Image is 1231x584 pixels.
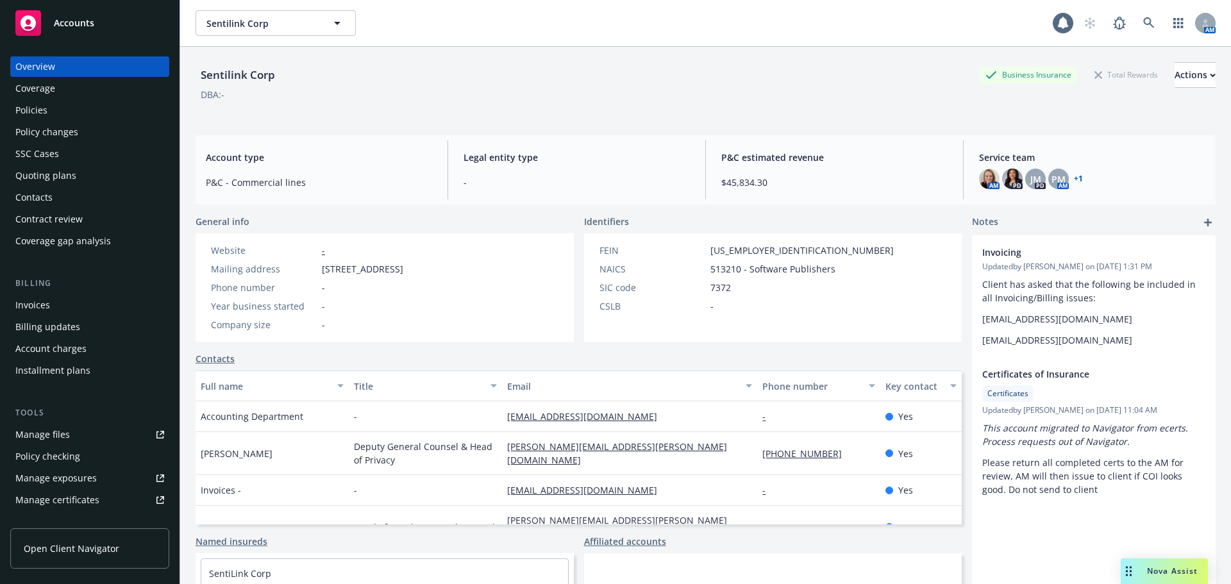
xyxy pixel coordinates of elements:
[982,312,1205,326] p: [EMAIL_ADDRESS][DOMAIN_NAME]
[10,406,169,419] div: Tools
[10,446,169,467] a: Policy checking
[982,246,1172,259] span: Invoicing
[211,299,317,313] div: Year business started
[15,56,55,77] div: Overview
[982,405,1205,416] span: Updated by [PERSON_NAME] on [DATE] 11:04 AM
[584,215,629,228] span: Identifiers
[354,483,357,497] span: -
[10,338,169,359] a: Account charges
[1147,565,1198,576] span: Nova Assist
[201,88,224,101] div: DBA: -
[196,535,267,548] a: Named insureds
[15,512,80,532] div: Manage claims
[710,244,894,257] span: [US_EMPLOYER_IDENTIFICATION_NUMBER]
[898,483,913,497] span: Yes
[322,262,403,276] span: [STREET_ADDRESS]
[354,380,483,393] div: Title
[1030,172,1041,186] span: JM
[211,244,317,257] div: Website
[710,299,714,313] span: -
[10,277,169,290] div: Billing
[196,352,235,365] a: Contacts
[1136,10,1162,36] a: Search
[196,10,356,36] button: Sentilink Corp
[15,360,90,381] div: Installment plans
[10,187,169,208] a: Contacts
[10,56,169,77] a: Overview
[599,281,705,294] div: SIC code
[211,318,317,331] div: Company size
[757,371,880,401] button: Phone number
[354,440,497,467] span: Deputy General Counsel & Head of Privacy
[979,151,1205,164] span: Service team
[10,360,169,381] a: Installment plans
[10,317,169,337] a: Billing updates
[982,367,1172,381] span: Certificates of Insurance
[1077,10,1103,36] a: Start snowing
[201,521,272,534] span: [PERSON_NAME]
[979,67,1078,83] div: Business Insurance
[10,490,169,510] a: Manage certificates
[10,512,169,532] a: Manage claims
[721,151,948,164] span: P&C estimated revenue
[507,440,727,466] a: [PERSON_NAME][EMAIL_ADDRESS][PERSON_NAME][DOMAIN_NAME]
[982,278,1205,305] p: Client has asked that the following be included in all Invoicing/Billing issues:
[1175,62,1216,88] button: Actions
[464,151,690,164] span: Legal entity type
[1200,215,1216,230] a: add
[54,18,94,28] span: Accounts
[15,468,97,488] div: Manage exposures
[1166,10,1191,36] a: Switch app
[762,447,852,460] a: [PHONE_NUMBER]
[15,100,47,121] div: Policies
[206,17,317,30] span: Sentilink Corp
[322,244,325,256] a: -
[196,215,249,228] span: General info
[15,295,50,315] div: Invoices
[972,235,1216,357] div: InvoicingUpdatedby [PERSON_NAME] on [DATE] 1:31 PMClient has asked that the following be included...
[322,318,325,331] span: -
[201,447,272,460] span: [PERSON_NAME]
[898,410,913,423] span: Yes
[10,5,169,41] a: Accounts
[10,165,169,186] a: Quoting plans
[201,380,330,393] div: Full name
[24,542,119,555] span: Open Client Navigator
[349,371,502,401] button: Title
[972,357,1216,506] div: Certificates of InsuranceCertificatesUpdatedby [PERSON_NAME] on [DATE] 11:04 AMThis account migra...
[762,521,824,533] a: 4153429528
[885,380,942,393] div: Key contact
[762,484,776,496] a: -
[206,151,432,164] span: Account type
[209,567,271,580] a: SentiLink Corp
[584,535,666,548] a: Affiliated accounts
[10,231,169,251] a: Coverage gap analysis
[15,209,83,229] div: Contract review
[15,231,111,251] div: Coverage gap analysis
[10,122,169,142] a: Policy changes
[1107,10,1132,36] a: Report a Bug
[982,456,1205,496] p: Please return all completed certs to the AM for review, AM will then issue to client if COI looks...
[206,176,432,189] span: P&C - Commercial lines
[201,410,303,423] span: Accounting Department
[10,100,169,121] a: Policies
[982,333,1205,347] p: [EMAIL_ADDRESS][DOMAIN_NAME]
[201,483,241,497] span: Invoices -
[762,410,776,422] a: -
[196,371,349,401] button: Full name
[710,262,835,276] span: 513210 - Software Publishers
[979,169,1000,189] img: photo
[1175,63,1216,87] div: Actions
[10,209,169,229] a: Contract review
[880,371,962,401] button: Key contact
[972,215,998,230] span: Notes
[507,484,667,496] a: [EMAIL_ADDRESS][DOMAIN_NAME]
[322,299,325,313] span: -
[15,144,59,164] div: SSC Cases
[982,261,1205,272] span: Updated by [PERSON_NAME] on [DATE] 1:31 PM
[10,144,169,164] a: SSC Cases
[1074,175,1083,183] a: +1
[10,295,169,315] a: Invoices
[15,490,99,510] div: Manage certificates
[898,447,913,460] span: Yes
